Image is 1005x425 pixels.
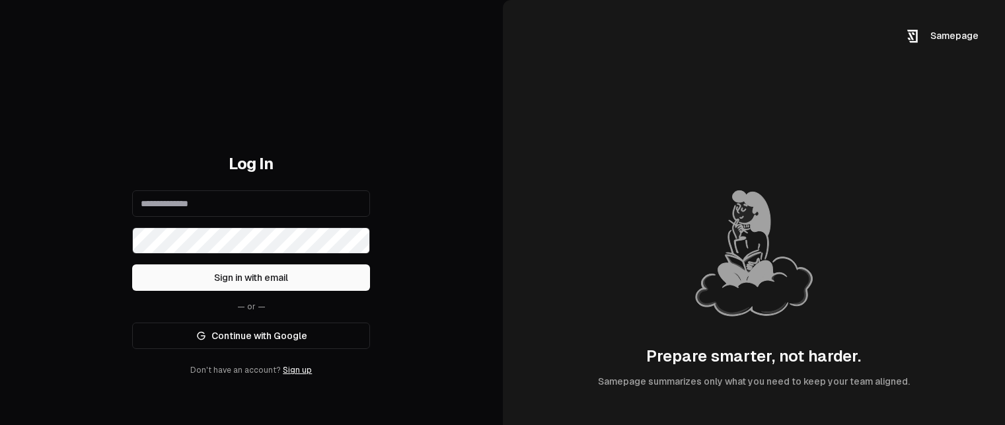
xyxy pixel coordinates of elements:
[132,365,370,375] div: Don't have an account?
[132,301,370,312] div: — or —
[930,30,979,41] span: Samepage
[646,346,861,367] div: Prepare smarter, not harder.
[132,323,370,349] a: Continue with Google
[598,375,910,388] div: Samepage summarizes only what you need to keep your team aligned.
[132,264,370,291] button: Sign in with email
[283,366,312,375] a: Sign up
[132,153,370,174] h1: Log In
